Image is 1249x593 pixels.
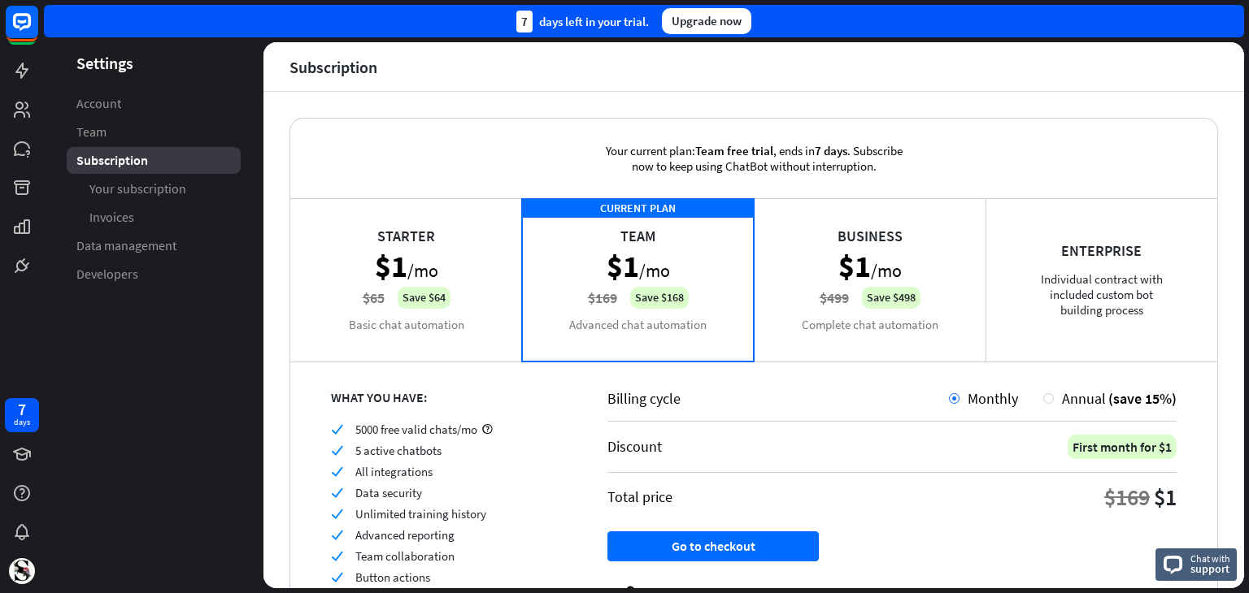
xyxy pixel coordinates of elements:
[67,261,241,288] a: Developers
[5,398,39,432] a: 7 days
[76,237,176,254] span: Data management
[579,119,929,198] div: Your current plan: , ends in . Subscribe now to keep using ChatBot without interruption.
[607,487,672,506] div: Total price
[67,175,241,202] a: Your subscription
[331,508,343,520] i: check
[355,464,433,479] span: All integrations
[1190,561,1230,576] span: support
[355,443,442,458] span: 5 active chatbots
[355,527,455,543] span: Advanced reporting
[1190,551,1230,566] span: Chat with
[815,143,847,158] span: 7 days
[331,529,343,541] i: check
[67,119,241,145] a: Team
[516,11,649,32] div: days left in your trial.
[331,423,343,435] i: check
[76,95,121,112] span: Account
[607,531,819,561] button: Go to checkout
[1062,389,1106,408] span: Annual
[76,266,138,283] span: Developers
[331,389,567,405] div: WHAT YOU HAVE:
[18,402,26,417] div: 7
[1068,435,1177,459] div: First month for $1
[289,58,377,76] div: Subscription
[355,569,430,585] span: Button actions
[67,90,241,117] a: Account
[14,417,30,428] div: days
[355,506,486,522] span: Unlimited training history
[67,204,241,231] a: Invoices
[662,8,751,34] div: Upgrade now
[1108,389,1177,408] span: (save 15%)
[331,550,343,562] i: check
[516,11,533,32] div: 7
[89,180,186,197] span: Your subscription
[44,52,263,74] header: Settings
[355,485,422,500] span: Data security
[355,548,455,564] span: Team collaboration
[695,143,773,158] span: Team free trial
[331,444,343,457] i: check
[67,232,241,259] a: Data management
[76,123,107,141] span: Team
[76,152,148,169] span: Subscription
[13,6,62,55] button: Open LiveChat chat widget
[89,209,134,226] span: Invoices
[1104,483,1150,512] div: $169
[355,422,477,437] span: 5000 free valid chats/mo
[607,437,662,456] div: Discount
[607,389,949,408] div: Billing cycle
[1154,483,1177,512] div: $1
[331,465,343,478] i: check
[331,571,343,583] i: check
[968,389,1018,408] span: Monthly
[331,487,343,499] i: check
